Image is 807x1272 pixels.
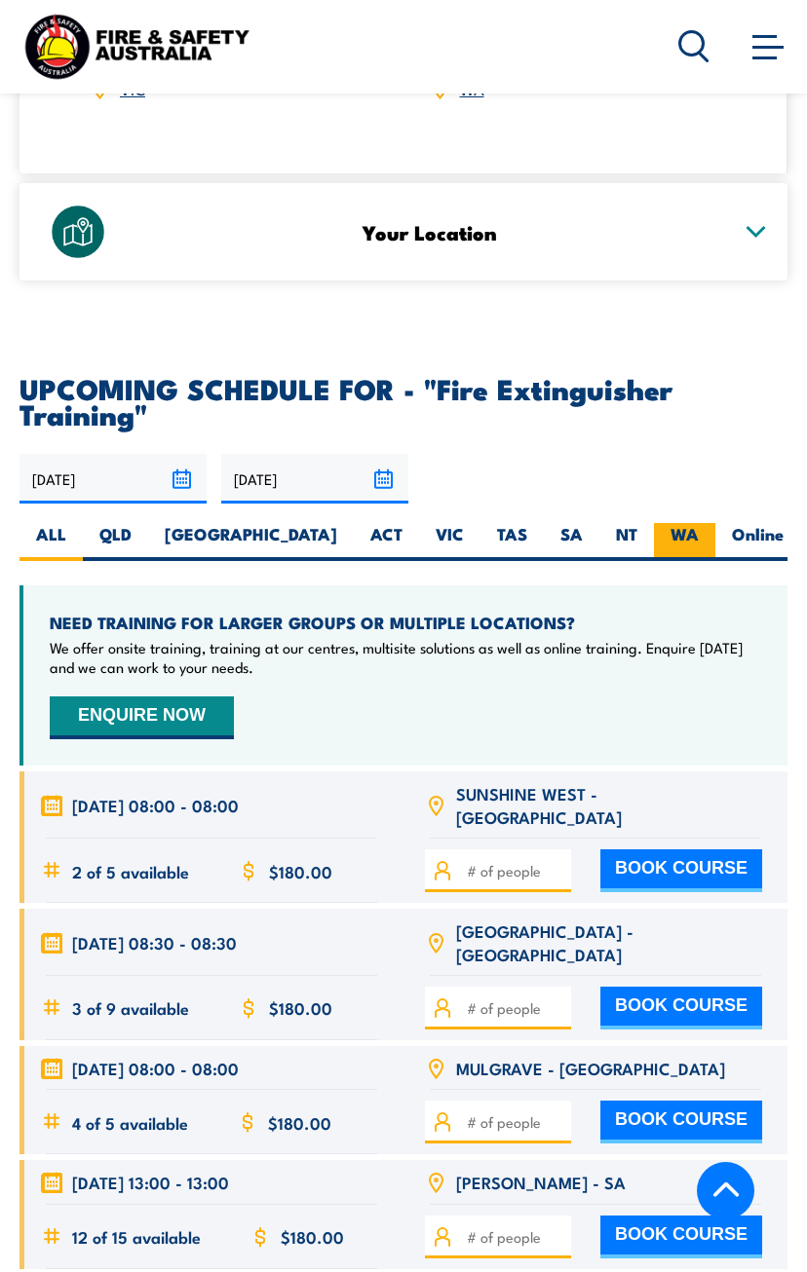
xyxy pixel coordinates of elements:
label: ALL [19,523,83,561]
span: MULGRAVE - [GEOGRAPHIC_DATA] [456,1057,725,1079]
span: 12 of 15 available [72,1225,201,1248]
label: Online [715,523,800,561]
span: 2 of 5 available [72,860,189,882]
input: To date [221,454,408,504]
span: [DATE] 08:30 - 08:30 [72,931,237,954]
input: # of people [467,860,564,881]
label: NT [599,523,654,561]
input: # of people [467,1111,564,1133]
button: BOOK COURSE [600,1216,762,1258]
button: BOOK COURSE [600,987,762,1029]
button: BOOK COURSE [600,1101,762,1143]
span: [PERSON_NAME] - SA [456,1171,626,1193]
label: ACT [354,523,419,561]
h2: UPCOMING SCHEDULE FOR - "Fire Extinguisher Training" [19,375,788,426]
p: We offer onsite training, training at our centres, multisite solutions as well as online training... [50,638,761,677]
h3: Your Location [130,221,729,243]
label: [GEOGRAPHIC_DATA] [148,523,354,561]
input: From date [19,454,207,504]
span: 3 of 9 available [72,996,189,1019]
label: SA [544,523,599,561]
label: QLD [83,523,148,561]
span: $180.00 [281,1225,344,1248]
button: BOOK COURSE [600,849,762,892]
span: $180.00 [268,1111,331,1134]
input: # of people [467,997,564,1019]
span: 4 of 5 available [72,1111,188,1134]
span: SUNSHINE WEST - [GEOGRAPHIC_DATA] [456,782,766,828]
span: [DATE] 08:00 - 08:00 [72,1057,239,1079]
input: # of people [467,1226,564,1248]
span: [GEOGRAPHIC_DATA] - [GEOGRAPHIC_DATA] [456,919,766,965]
button: ENQUIRE NOW [50,696,234,739]
label: TAS [480,523,544,561]
span: $180.00 [269,860,332,882]
span: [DATE] 13:00 - 13:00 [72,1171,229,1193]
span: [DATE] 08:00 - 08:00 [72,794,239,816]
h4: NEED TRAINING FOR LARGER GROUPS OR MULTIPLE LOCATIONS? [50,612,761,633]
label: WA [654,523,715,561]
span: $180.00 [269,996,332,1019]
label: VIC [419,523,480,561]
